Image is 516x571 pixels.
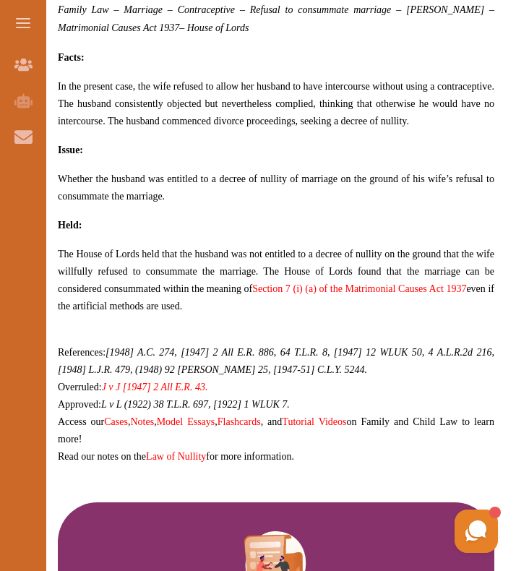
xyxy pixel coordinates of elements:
[179,22,249,33] span: – House of Lords
[146,451,206,462] a: Law of Nullity
[157,416,215,427] a: Model Essays
[169,506,502,557] iframe: HelpCrunch
[58,220,82,231] strong: Held:
[58,347,494,375] em: [1948] A.C. 274, [1947] 2 All E.R. 886, 64 T.L.R. 8, [1947] 12 WLUK 50, 4 A.L.R.2d 216, [1948] L....
[58,382,207,392] span: Overruled:
[104,416,128,427] a: Cases
[58,249,494,312] span: The House of Lords held that the husband was not entitled to a decree of nullity on the ground th...
[58,173,494,202] span: Whether the husband was entitled to a decree of nullity of marriage on the ground of his wife’s r...
[58,4,494,15] span: Family Law – Marriage – Contraceptive – Refusal to consummate marriage – [PERSON_NAME] –
[252,283,466,294] a: Section 7 (i) (a) of the Matrimonial Causes Act 1937
[102,382,208,392] a: J v J [1947] 2 All E.R. 43.
[58,416,494,445] span: Access our , , , , and on Family and Child Law to learn more!
[282,416,346,427] a: Tutorial Videos
[218,416,261,427] a: Flashcards
[58,145,83,155] strong: Issue:
[130,416,154,427] a: Notes
[58,347,494,375] span: References:
[101,399,290,410] em: L v L (1922) 38 T.L.R. 697, [1922] 1 WLUK 7.
[58,52,85,63] strong: Facts:
[58,451,294,462] span: Read our notes on the for more information.
[58,22,179,33] span: Matrimonial Causes Act 1937
[58,81,494,126] span: In the present case, the wife refused to allow her husband to have intercourse without using a co...
[58,399,290,410] span: Approved:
